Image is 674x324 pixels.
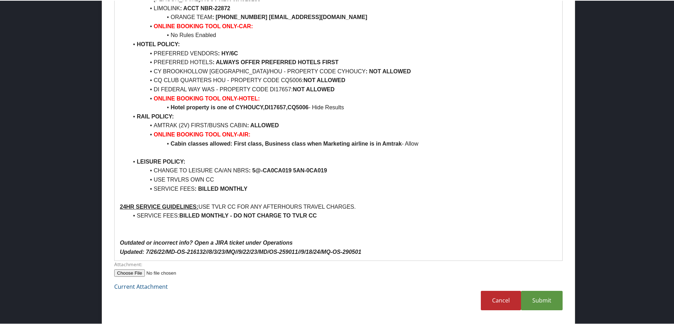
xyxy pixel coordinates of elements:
[128,66,557,75] li: CY BROOKHOLLOW [GEOGRAPHIC_DATA]/HOU - PROPERTY CODE CYHOUCY
[521,290,563,310] a: Submit
[128,75,557,84] li: CQ CLUB QUARTERS HOU - PROPERTY CODE CQ5006:
[128,48,557,57] li: PREFERRED VENDORS
[128,139,557,148] li: - Allow
[212,13,367,19] strong: : [PHONE_NUMBER] [EMAIL_ADDRESS][DOMAIN_NAME]
[179,212,317,218] strong: BILLED MONTHLY - DO NOT CHARGE TO TVLR CC
[304,77,345,82] strong: NOT ALLOWED
[128,12,557,21] li: ORANGE TEAM
[128,84,557,93] li: DI FEDERAL WAY WAS - PROPERTY CODE DI17657:
[293,86,335,92] strong: NOT ALLOWED
[114,282,168,290] a: Current Attachment
[114,260,563,267] label: Attachment:
[137,158,185,164] strong: LEISURE POLICY:
[128,120,557,129] li: AMTRAK (2V) FIRST/BUSNS CABIN
[213,59,338,65] strong: : ALWAYS OFFER PREFERRED HOTELS FIRST
[120,202,557,211] p: USE TVLR CC FOR ANY AFTERHOURS TRAVEL CHARGES.
[247,122,279,128] strong: : ALLOWED
[120,203,198,209] u: 24HR SERVICE GUIDELINES:
[120,248,361,254] em: Updated: 7/26/22/MD-OS-216132//8/3/23/MQ//9/22/23/MD/OS-259011//9/18/24/MQ-OS-290501
[128,165,557,175] li: CHANGE TO LEISURE CA/AN NBRS
[481,290,521,310] a: Cancel
[128,3,557,12] li: LIMOLINK
[154,131,250,137] strong: ONLINE BOOKING TOOL ONLY-AIR:
[128,175,557,184] li: USE TRVLRS OWN CC
[195,185,247,191] strong: : BILLED MONTHLY
[128,102,557,111] li: - Hide Results
[128,57,557,66] li: PREFERRED HOTELS
[128,30,557,39] li: No Rules Enabled
[128,210,557,220] li: SERVICE FEES:
[171,140,402,146] strong: Cabin classes allowed: First class, Business class when Marketing airline is in Amtrak
[137,113,174,119] strong: RAIL POLICY:
[366,68,411,74] strong: : NOT ALLOWED
[249,167,327,173] strong: : 5@-CA0CA019 5AN-0CA019
[154,23,253,29] strong: ONLINE BOOKING TOOL ONLY-CAR:
[137,41,180,47] strong: HOTEL POLICY:
[171,104,308,110] strong: Hotel property is one of CYHOUCY,DI17657,CQ5006
[128,184,557,193] li: SERVICE FEES
[120,239,293,245] em: Outdated or incorrect info? Open a JIRA ticket under Operations
[180,5,231,11] strong: : ACCT NBR-22872
[154,95,260,101] strong: ONLINE BOOKING TOOL ONLY-HOTEL:
[218,50,238,56] strong: : HY/6C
